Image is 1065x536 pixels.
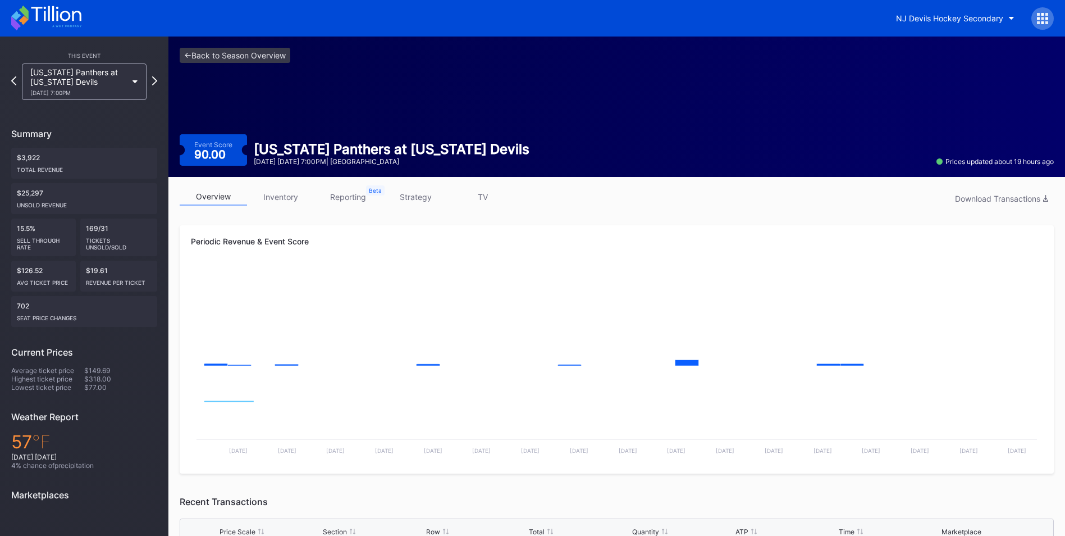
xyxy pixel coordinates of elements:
[180,496,1054,507] div: Recent Transactions
[521,447,540,454] text: [DATE]
[11,375,84,383] div: Highest ticket price
[84,383,157,392] div: $77.00
[11,431,157,453] div: 57
[11,347,157,358] div: Current Prices
[11,453,157,461] div: [DATE] [DATE]
[11,296,157,327] div: 702
[32,431,51,453] span: ℉
[862,447,880,454] text: [DATE]
[449,188,516,206] a: TV
[84,375,157,383] div: $318.00
[959,447,978,454] text: [DATE]
[229,447,248,454] text: [DATE]
[11,383,84,392] div: Lowest ticket price
[11,183,157,214] div: $25,297
[619,447,637,454] text: [DATE]
[955,194,1048,203] div: Download Transactions
[936,157,1054,166] div: Prices updated about 19 hours ago
[86,233,152,251] div: Tickets Unsold/Sold
[11,148,157,179] div: $3,922
[314,188,382,206] a: reporting
[1008,447,1026,454] text: [DATE]
[839,528,854,536] div: Time
[220,528,255,536] div: Price Scale
[424,447,442,454] text: [DATE]
[278,447,296,454] text: [DATE]
[813,447,832,454] text: [DATE]
[570,447,588,454] text: [DATE]
[191,266,1043,378] svg: Chart title
[11,489,157,501] div: Marketplaces
[11,261,76,292] div: $126.52
[667,447,685,454] text: [DATE]
[17,197,152,208] div: Unsold Revenue
[382,188,449,206] a: strategy
[941,528,981,536] div: Marketplace
[11,411,157,423] div: Weather Report
[254,141,529,157] div: [US_STATE] Panthers at [US_STATE] Devils
[11,52,157,59] div: This Event
[86,275,152,286] div: Revenue per ticket
[765,447,783,454] text: [DATE]
[375,447,394,454] text: [DATE]
[716,447,734,454] text: [DATE]
[472,447,491,454] text: [DATE]
[194,149,228,160] div: 90.00
[191,237,1043,246] div: Periodic Revenue & Event Score
[326,447,345,454] text: [DATE]
[735,528,748,536] div: ATP
[80,219,158,256] div: 169/31
[247,188,314,206] a: inventory
[180,188,247,206] a: overview
[11,366,84,375] div: Average ticket price
[17,275,70,286] div: Avg ticket price
[17,310,152,321] div: seat price changes
[191,378,1043,462] svg: Chart title
[11,219,76,256] div: 15.5%
[896,13,1003,23] div: NJ Devils Hockey Secondary
[949,191,1054,206] button: Download Transactions
[911,447,929,454] text: [DATE]
[632,528,659,536] div: Quantity
[30,89,127,96] div: [DATE] 7:00PM
[11,128,157,139] div: Summary
[529,528,545,536] div: Total
[30,67,127,96] div: [US_STATE] Panthers at [US_STATE] Devils
[84,366,157,375] div: $149.69
[17,233,70,251] div: Sell Through Rate
[254,157,529,166] div: [DATE] [DATE] 7:00PM | [GEOGRAPHIC_DATA]
[426,528,440,536] div: Row
[194,140,232,149] div: Event Score
[888,8,1023,29] button: NJ Devils Hockey Secondary
[17,162,152,173] div: Total Revenue
[11,461,157,470] div: 4 % chance of precipitation
[180,48,290,63] a: <-Back to Season Overview
[323,528,347,536] div: Section
[80,261,158,292] div: $19.61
